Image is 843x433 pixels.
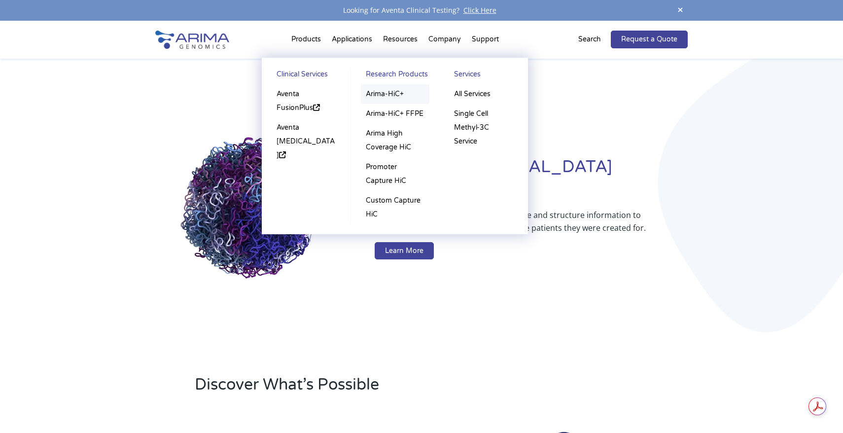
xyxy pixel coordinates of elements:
a: All Services [449,84,518,104]
a: Aventa [MEDICAL_DATA] [272,118,341,165]
a: Services [449,68,518,84]
iframe: Chat Widget [794,386,843,433]
a: Promoter Capture HiC [361,157,429,191]
a: Research Products [361,68,429,84]
a: Arima-HiC+ [361,84,429,104]
h2: Discover What’s Possible [195,374,547,403]
a: Arima High Coverage HiC [361,124,429,157]
a: Single Cell Methyl-3C Service [449,104,518,151]
img: Arima-Genomics-logo [155,31,229,49]
a: Clinical Services [272,68,341,84]
a: Learn More [375,242,434,260]
a: Request a Quote [611,31,688,48]
a: Arima-HiC+ FFPE [361,104,429,124]
p: Search [578,33,601,46]
a: Aventa FusionPlus [272,84,341,118]
div: Looking for Aventa Clinical Testing? [155,4,688,17]
h1: Redefining [MEDICAL_DATA] Diagnostics [375,156,688,209]
a: Custom Capture HiC [361,191,429,224]
a: Click Here [459,5,500,15]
